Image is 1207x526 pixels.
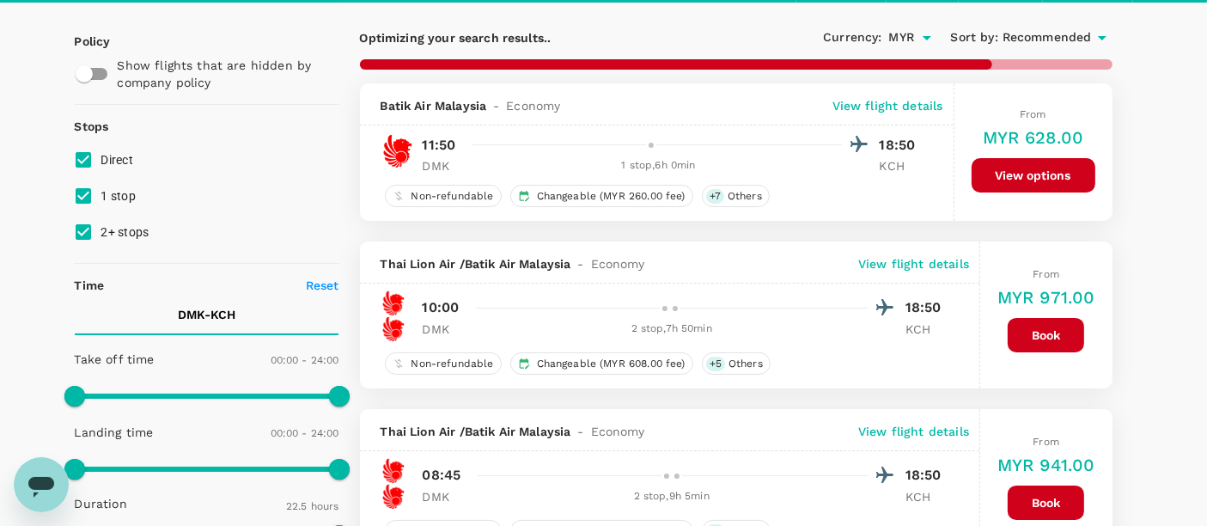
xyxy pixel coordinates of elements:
span: Non-refundable [405,189,501,204]
p: View flight details [858,423,969,440]
span: 00:00 - 24:00 [271,427,339,439]
div: 2 stop , 7h 50min [476,321,869,338]
div: 2 stop , 9h 5min [476,488,869,505]
button: Open [915,26,939,50]
p: Time [75,277,105,294]
span: - [570,423,590,440]
p: KCH [880,157,923,174]
span: Sort by : [951,28,998,47]
strong: Stops [75,119,109,133]
p: Reset [306,277,339,294]
span: Economy [591,423,645,440]
img: OD [381,134,415,168]
p: 18:50 [905,465,948,486]
span: Changeable (MYR 608.00 fee) [530,357,692,371]
span: Thai Lion Air / Batik Air Malaysia [381,423,571,440]
span: Others [722,357,770,371]
p: DMK [423,157,466,174]
h6: MYR 628.00 [983,124,1084,151]
span: From [1033,268,1059,280]
span: 2+ stops [101,225,149,239]
iframe: Button to launch messaging window [14,457,69,512]
p: 10:00 [423,297,460,318]
p: DMK [423,321,466,338]
div: 1 stop , 6h 0min [476,157,842,174]
img: OD [381,316,406,342]
div: +7Others [702,185,770,207]
div: Changeable (MYR 260.00 fee) [510,185,693,207]
span: Economy [506,97,560,114]
button: View options [972,158,1095,193]
span: Direct [101,153,134,167]
img: SL [381,458,406,484]
div: +5Others [702,352,771,375]
div: Changeable (MYR 608.00 fee) [510,352,693,375]
span: Economy [591,255,645,272]
img: OD [381,484,406,510]
span: 22.5 hours [286,500,339,512]
span: + 7 [706,189,724,204]
span: 1 stop [101,189,137,203]
p: KCH [905,321,948,338]
span: Currency : [823,28,881,47]
button: Book [1008,486,1084,520]
p: 18:50 [880,135,923,156]
p: Landing time [75,424,154,441]
span: Batik Air Malaysia [381,97,487,114]
p: Policy [75,33,90,50]
p: 11:50 [423,135,456,156]
h6: MYR 941.00 [997,451,1095,479]
p: DMK [423,488,466,505]
span: Others [721,189,769,204]
span: Thai Lion Air / Batik Air Malaysia [381,255,571,272]
div: Non-refundable [385,185,502,207]
span: - [570,255,590,272]
span: Recommended [1003,28,1092,47]
p: Show flights that are hidden by company policy [118,57,327,91]
img: SL [381,291,406,316]
span: From [1020,108,1046,120]
span: 00:00 - 24:00 [271,354,339,366]
p: Optimizing your search results.. [360,29,736,46]
span: + 5 [706,357,725,371]
p: DMK - KCH [178,306,235,323]
button: Book [1008,318,1084,352]
p: 18:50 [905,297,948,318]
span: From [1033,436,1059,448]
p: View flight details [858,255,969,272]
div: Non-refundable [385,352,502,375]
span: - [486,97,506,114]
p: 08:45 [423,465,461,486]
p: Take off time [75,351,155,368]
span: Non-refundable [405,357,501,371]
p: Duration [75,495,127,512]
p: KCH [905,488,948,505]
h6: MYR 971.00 [997,284,1095,311]
p: View flight details [832,97,943,114]
span: Changeable (MYR 260.00 fee) [530,189,692,204]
